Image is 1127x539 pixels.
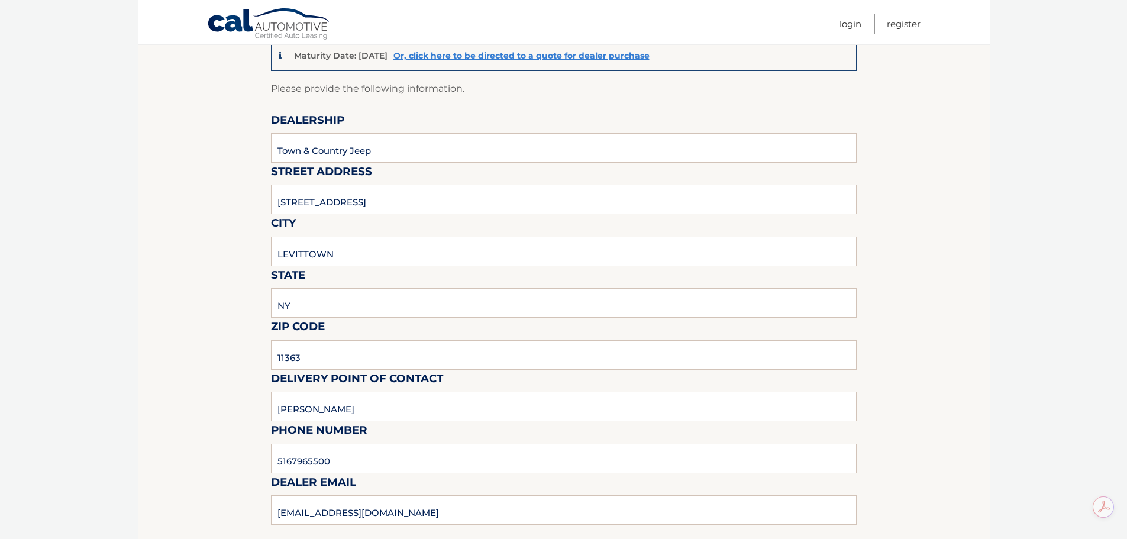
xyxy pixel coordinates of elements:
p: Please provide the following information. [271,80,857,97]
label: Phone Number [271,421,367,443]
label: Dealer Email [271,473,356,495]
label: Zip Code [271,318,325,340]
p: Maturity Date: [DATE] [294,50,387,61]
a: Cal Automotive [207,8,331,42]
label: Street Address [271,163,372,185]
a: Register [887,14,921,34]
label: Dealership [271,111,344,133]
label: State [271,266,305,288]
a: Or, click here to be directed to a quote for dealer purchase [393,50,650,61]
a: Login [839,14,861,34]
label: Delivery Point of Contact [271,370,443,392]
label: City [271,214,296,236]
